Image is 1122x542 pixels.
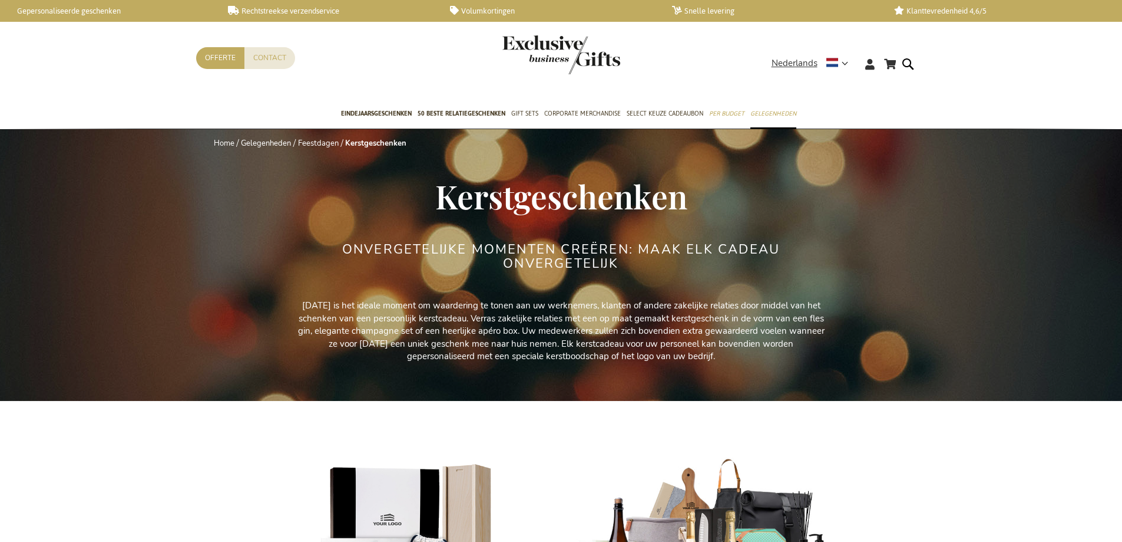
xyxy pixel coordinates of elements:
a: Rechtstreekse verzendservice [228,6,431,16]
h2: ONVERGETELIJKE MOMENTEN CREËREN: MAAK ELK CADEAU ONVERGETELIJK [340,242,782,271]
a: Contact [244,47,295,69]
span: Gift Sets [511,107,538,120]
span: Select Keuze Cadeaubon [627,107,703,120]
a: Klanttevredenheid 4,6/5 [894,6,1097,16]
span: Kerstgeschenken [435,174,687,218]
span: Nederlands [772,57,817,70]
span: Per Budget [709,107,744,120]
span: Gelegenheden [750,107,796,120]
span: Corporate Merchandise [544,107,621,120]
a: Gelegenheden [241,138,291,149]
strong: Kerstgeschenken [345,138,406,149]
span: Eindejaarsgeschenken [341,107,412,120]
a: Feestdagen [298,138,339,149]
a: Gepersonaliseerde geschenken [6,6,209,16]
a: Offerte [196,47,244,69]
a: store logo [502,35,561,74]
img: Exclusive Business gifts logo [502,35,620,74]
a: Volumkortingen [450,6,653,16]
a: Home [214,138,234,149]
a: Snelle levering [672,6,875,16]
span: 50 beste relatiegeschenken [418,107,505,120]
div: Nederlands [772,57,856,70]
p: [DATE] is het ideale moment om waardering te tonen aan uw werknemers, klanten of andere zakelijke... [296,300,826,363]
